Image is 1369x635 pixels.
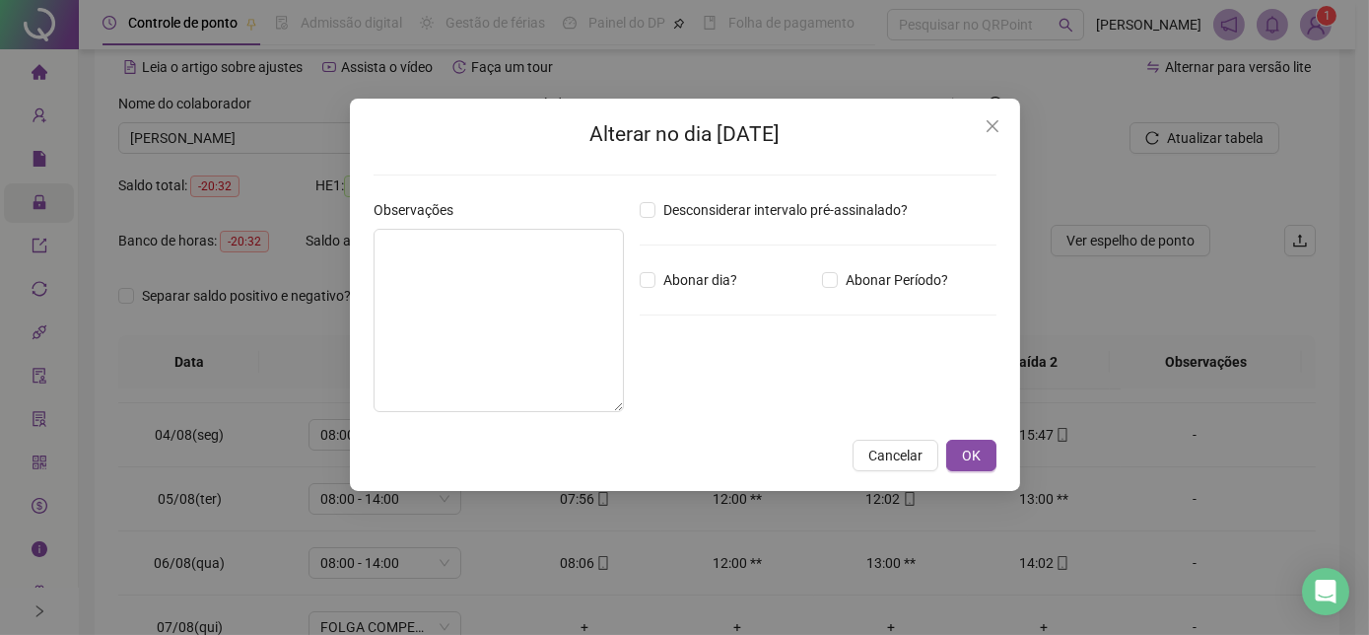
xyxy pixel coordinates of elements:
[1302,568,1349,615] div: Open Intercom Messenger
[946,440,996,471] button: OK
[374,199,466,221] label: Observações
[868,445,923,466] span: Cancelar
[962,445,981,466] span: OK
[837,269,955,291] span: Abonar Período?
[374,118,996,151] h2: Alterar no dia [DATE]
[977,110,1008,142] button: Close
[655,199,916,221] span: Desconsiderar intervalo pré-assinalado?
[985,118,1000,134] span: close
[853,440,938,471] button: Cancelar
[655,269,745,291] span: Abonar dia?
